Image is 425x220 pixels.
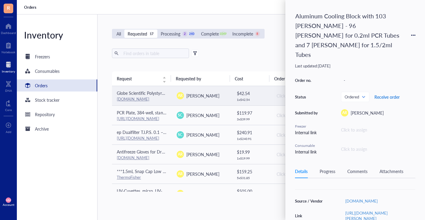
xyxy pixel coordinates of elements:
a: Orders [17,79,97,91]
div: Submitted by [295,110,319,116]
a: ThermoFisher [117,174,141,180]
td: Click to add [271,86,331,106]
a: [URL][DOMAIN_NAME] [117,116,159,121]
div: 1049 [221,31,226,36]
div: Consumables [35,68,60,74]
div: Internal link [295,148,319,155]
span: AR [178,152,183,157]
a: Repository [17,108,97,120]
span: [PERSON_NAME] [186,151,219,157]
a: Notebook [2,41,15,54]
div: 3 x $ 39.99 [237,117,266,121]
div: 8 [255,31,260,36]
div: Inventory [17,29,97,41]
div: Comments [347,168,368,175]
span: [PERSON_NAME] [186,171,219,177]
div: Freezer [295,124,319,129]
div: Incomplete [232,30,253,37]
th: Order no. [269,71,328,86]
span: PCR Plate, 384-well, standard, white [117,110,184,116]
div: $ 42.54 [237,90,266,97]
div: Click to add [277,190,326,197]
div: 2 [182,31,188,36]
div: Requested [128,30,147,37]
input: Find orders in table [121,49,187,58]
a: [DOMAIN_NAME] [345,198,378,204]
span: AR [342,110,347,116]
td: Click to add [271,105,331,125]
div: segmented control [112,29,264,39]
div: Status [295,94,319,100]
div: Account [3,203,14,206]
div: $ 19.99 [237,149,266,155]
div: 17 [149,31,154,36]
div: 240 [189,31,194,36]
span: [PERSON_NAME] [351,110,384,116]
span: ep Dualfilter T.I.P.S. 0.1 – 10 µL M [117,129,180,135]
div: Last updated: [DATE] [295,63,415,69]
a: [URL][DOMAIN_NAME] [117,135,159,141]
div: Details [295,168,308,175]
div: Stock tracker [35,97,60,103]
div: Notebook [2,50,15,54]
span: Receive order [374,95,400,99]
a: Core [5,98,12,112]
div: Order no. [295,78,319,83]
div: Aluminum Cooling Block with 103 [PERSON_NAME] - 96 [PERSON_NAME] for 0.2ml PCR Tubes and 7 [PERSO... [293,10,408,61]
span: AR [178,93,183,98]
div: All [116,30,121,37]
div: 1 x $ 19.99 [237,156,266,160]
a: Archive [17,123,97,135]
span: Ordered [345,94,365,100]
div: Click to assign [341,146,415,152]
div: Orders [35,82,48,89]
div: Progress [320,168,335,175]
div: Attachments [380,168,403,175]
span: SC [178,132,182,138]
div: 1 x $ 42.54 [237,98,266,101]
span: [PERSON_NAME] [186,93,219,99]
th: Requested by [171,71,230,86]
div: Link [295,213,326,218]
span: AR [178,171,183,177]
div: Click to add [277,112,326,119]
div: $ 119.97 [237,110,266,116]
td: Click to add [271,164,331,184]
th: Request [112,71,171,86]
a: Inventory [2,60,15,73]
div: Core [5,108,12,112]
a: Stock tracker [17,94,97,106]
th: Cost [230,71,269,86]
a: DNA [5,79,12,92]
td: Click to add [271,184,331,203]
span: ***1.5mL Snap Cap Low Retention Microcentrifuge Tubes [117,168,224,174]
div: Click to add [277,151,326,158]
a: [DOMAIN_NAME] [117,96,149,102]
span: UV-Cuvettes, micro, UV-transparent [117,188,184,194]
div: - [341,76,415,85]
td: Click to add [271,125,331,144]
span: Antifreeze Gloves for Dry Ice Handling [MEDICAL_DATA] Sponge and Cotton Inner [117,149,271,155]
div: Source / Vendor [295,198,326,204]
a: Dashboard [1,21,16,35]
span: [PERSON_NAME] [186,132,219,138]
div: $ 159.25 [237,168,266,175]
span: Globe Scientific Polystyrene Test Tube with Dual-Position Cap, 12 mm x 75 mm, 5 mL, Sterile, Dura... [117,90,357,96]
a: [DOMAIN_NAME] [117,155,149,160]
div: DNA [5,89,12,92]
span: SC [178,113,182,118]
span: R [7,4,10,11]
a: Consumables [17,65,97,77]
td: Click to add [271,144,331,164]
div: 1 x $ 240.91 [237,137,266,141]
button: Receive order [374,92,400,102]
div: Processing [161,30,180,37]
span: AR [178,191,183,196]
span: Request [117,75,159,82]
span: [PERSON_NAME] [186,191,219,197]
div: Inventory [2,70,15,73]
div: Repository [35,111,55,118]
div: Consumable [295,143,319,148]
div: Archive [35,125,49,132]
div: Click to add [277,92,326,99]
